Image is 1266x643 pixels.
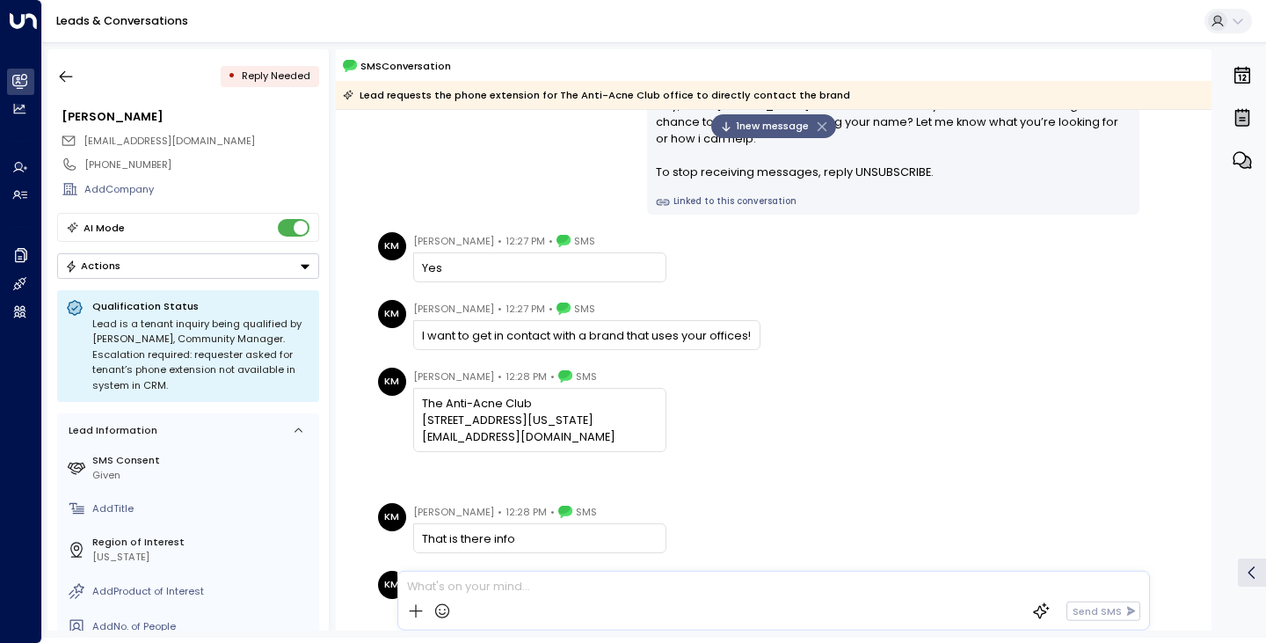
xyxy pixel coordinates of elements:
[422,259,657,276] div: Yes
[711,114,836,138] div: 1new message
[57,253,319,279] button: Actions
[506,300,545,318] span: 12:27 PM
[378,503,406,531] div: KM
[656,97,1131,181] div: Hey, this is [PERSON_NAME] from The Farm. I saw you called but we didn’t get a chance to connect....
[92,619,313,634] div: AddNo. of People
[84,134,255,149] span: kmassar98@gmail.com
[422,395,657,446] div: The Anti-Acne Club [STREET_ADDRESS][US_STATE] [EMAIL_ADDRESS][DOMAIN_NAME]
[506,503,547,521] span: 12:28 PM
[84,219,125,237] div: AI Mode
[84,182,318,197] div: AddCompany
[92,535,313,550] label: Region of Interest
[92,317,310,394] div: Lead is a tenant inquiry being qualified by [PERSON_NAME], Community Manager. Escalation required...
[550,368,555,385] span: •
[574,232,595,250] span: SMS
[92,299,310,313] p: Qualification Status
[549,232,553,250] span: •
[92,584,313,599] div: AddProduct of Interest
[576,368,597,385] span: SMS
[498,503,502,521] span: •
[506,232,545,250] span: 12:27 PM
[498,368,502,385] span: •
[720,119,809,134] span: 1 new message
[242,69,310,83] span: Reply Needed
[498,300,502,318] span: •
[65,259,120,272] div: Actions
[57,253,319,279] div: Button group with a nested menu
[92,501,313,516] div: AddTitle
[92,550,313,565] div: [US_STATE]
[422,530,657,547] div: That is there info
[413,300,494,318] span: [PERSON_NAME]
[550,503,555,521] span: •
[378,232,406,260] div: KM
[92,468,313,483] div: Given
[576,503,597,521] span: SMS
[498,232,502,250] span: •
[378,300,406,328] div: KM
[422,327,751,344] div: I want to get in contact with a brand that uses your offices!
[62,108,318,125] div: [PERSON_NAME]
[84,134,255,148] span: [EMAIL_ADDRESS][DOMAIN_NAME]
[656,195,1131,209] a: Linked to this conversation
[84,157,318,172] div: [PHONE_NUMBER]
[413,232,494,250] span: [PERSON_NAME]
[63,423,157,438] div: Lead Information
[413,368,494,385] span: [PERSON_NAME]
[228,63,236,89] div: •
[56,13,188,28] a: Leads & Conversations
[506,368,547,385] span: 12:28 PM
[378,368,406,396] div: KM
[574,300,595,318] span: SMS
[343,86,850,104] div: Lead requests the phone extension for The Anti-Acne Club office to directly contact the brand
[413,503,494,521] span: [PERSON_NAME]
[360,58,451,74] span: SMS Conversation
[549,300,553,318] span: •
[378,571,406,599] div: KM
[92,453,313,468] label: SMS Consent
